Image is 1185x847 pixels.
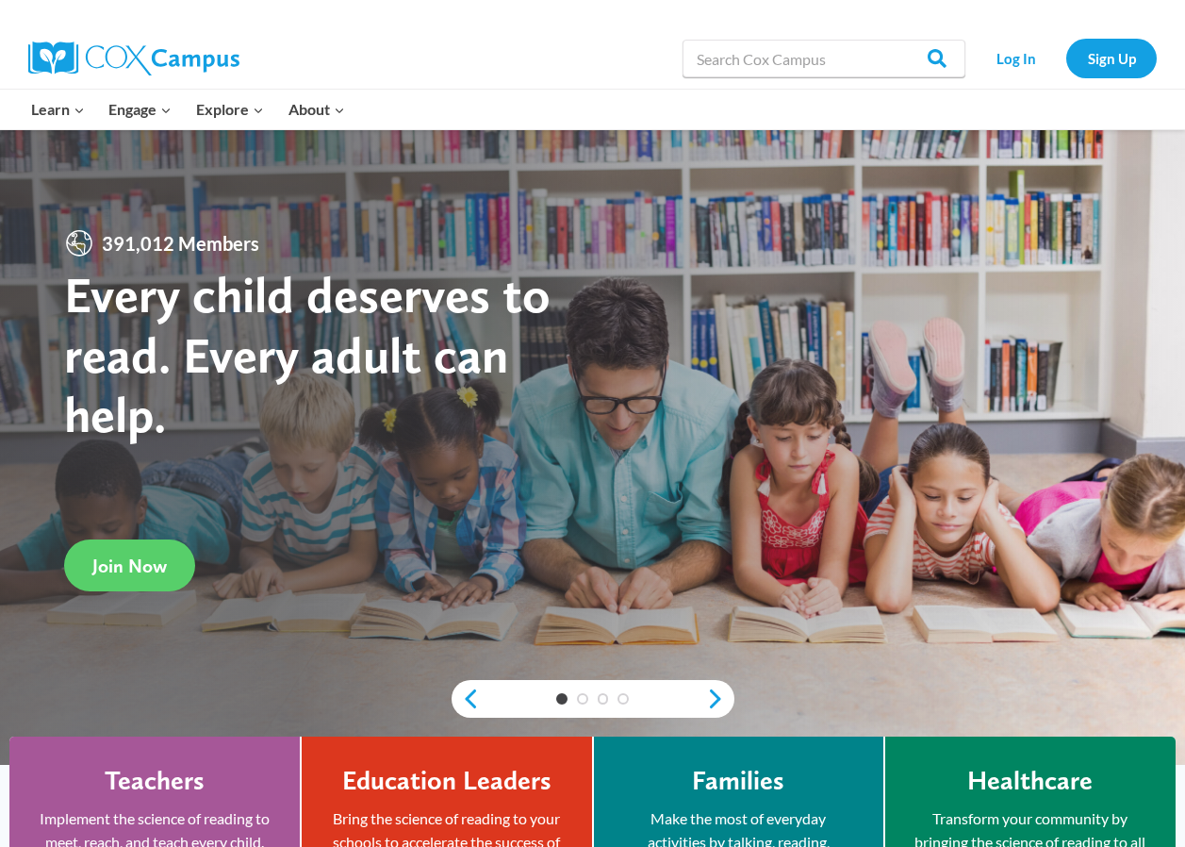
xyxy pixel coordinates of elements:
[1066,39,1157,77] a: Sign Up
[452,688,480,710] a: previous
[94,228,267,258] span: 391,012 Members
[64,540,195,591] a: Join Now
[108,97,172,122] span: Engage
[31,97,85,122] span: Learn
[452,680,734,718] div: content slider buttons
[556,693,568,705] a: 1
[288,97,345,122] span: About
[975,39,1157,77] nav: Secondary Navigation
[105,765,205,797] h4: Teachers
[967,765,1093,797] h4: Healthcare
[92,555,167,577] span: Join Now
[577,693,588,705] a: 2
[598,693,609,705] a: 3
[617,693,629,705] a: 4
[342,765,551,797] h4: Education Leaders
[692,765,784,797] h4: Families
[683,40,965,77] input: Search Cox Campus
[19,90,356,129] nav: Primary Navigation
[28,42,239,75] img: Cox Campus
[706,688,734,710] a: next
[196,97,264,122] span: Explore
[975,39,1057,77] a: Log In
[64,264,551,444] strong: Every child deserves to read. Every adult can help.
